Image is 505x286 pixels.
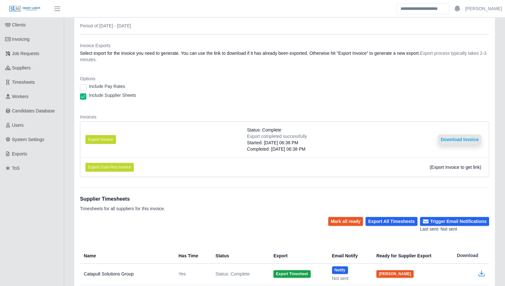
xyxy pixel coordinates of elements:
[80,114,489,120] dt: Invoices
[332,275,366,282] div: Not sent
[438,134,481,145] button: Download Invoice
[210,248,268,264] th: Status
[215,271,249,277] span: Status: Complete
[247,133,307,139] div: Export completed successfully
[12,151,27,156] span: Exports
[420,226,489,232] div: Last sent: Not sent
[12,80,35,85] span: Timesheets
[12,51,40,56] span: Job Requests
[371,248,452,264] th: Ready for Supplier Export
[80,195,165,203] h1: Supplier Timesheets
[85,163,134,172] button: Export Cost-Plus Invoice
[12,123,24,128] span: Users
[328,217,363,226] button: Mark all ready
[89,92,136,98] label: Include Supplier Sheets
[12,94,29,99] span: Workers
[12,108,55,113] span: Candidates Database
[327,248,371,264] th: Email Notify
[247,127,281,133] span: Status: Complete
[247,146,307,152] div: Completed: [DATE] 06:38 PM
[173,248,210,264] th: Has Time
[9,5,41,12] img: SLM Logo
[438,137,481,142] a: Download Invoice
[365,217,417,226] button: Export All Timesheets
[268,248,327,264] th: Export
[85,135,116,144] button: Export Invoice
[12,65,31,70] span: Suppliers
[89,83,125,89] label: Include Pay Rates
[420,217,489,226] button: Trigger Email Notifications
[429,165,481,170] span: (Export Invoice to get link)
[80,75,489,82] dt: Options
[80,50,489,63] dd: Select export for the invoice you need to generate. You can use the link to download if it has al...
[80,42,489,49] dt: Invoice Exports
[273,270,310,278] button: Export Timesheet
[173,264,210,284] td: Yes
[80,205,165,212] p: Timesheets for all suppliers for this invoice.
[80,264,173,284] td: Catapult Solutions Group
[12,22,26,27] span: Clients
[452,248,489,264] th: Download
[12,137,44,142] span: System Settings
[80,248,173,264] th: Name
[12,37,30,42] span: Invoicing
[376,270,414,278] button: [PERSON_NAME]
[465,5,502,12] a: [PERSON_NAME]
[396,3,449,14] input: Search
[247,139,307,146] div: Started: [DATE] 06:38 PM
[80,23,131,29] p: Period of [DATE] - [DATE]
[332,266,348,274] button: Notify
[12,166,20,171] span: ToS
